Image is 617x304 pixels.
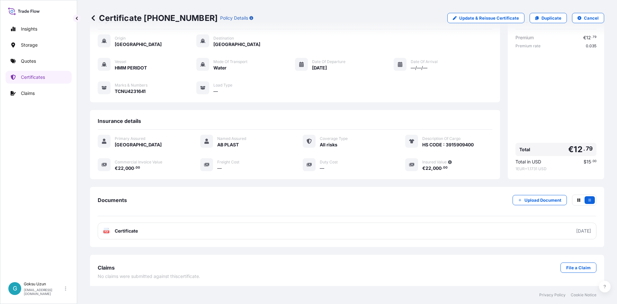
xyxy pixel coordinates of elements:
span: $ [584,160,586,164]
span: Documents [98,197,127,203]
span: Total [519,146,530,153]
span: No claims were submitted against this certificate . [98,273,200,280]
span: Duty Cost [320,160,338,165]
span: Primary Assured [115,136,145,141]
span: 12 [574,145,582,153]
a: File a Claim [560,263,596,273]
span: 22 [118,166,124,170]
span: 00 [593,160,596,162]
span: Freight Cost [217,160,239,165]
span: . [591,36,592,38]
span: Named Assured [217,136,246,141]
span: 00 [136,167,140,169]
p: Duplicate [541,15,561,21]
a: Certificates [5,71,72,84]
p: Cancel [584,15,599,21]
span: Insurance details [98,118,141,124]
span: Premium [515,34,534,41]
span: — [213,88,218,95]
span: Load Type [213,83,232,88]
div: [DATE] [576,228,591,234]
a: Claims [5,87,72,100]
p: [EMAIL_ADDRESS][DOMAIN_NAME] [24,288,64,296]
span: All risks [320,142,337,148]
p: Quotes [21,58,36,64]
span: , [124,166,125,170]
button: Cancel [572,13,604,23]
span: [GEOGRAPHIC_DATA] [115,142,162,148]
p: Storage [21,42,38,48]
span: Vessel [115,59,126,64]
span: 79 [586,147,593,151]
a: Insights [5,23,72,35]
p: Update & Reissue Certificate [459,15,519,21]
span: . [583,147,585,151]
span: TCNU4231641 [115,88,146,95]
span: Marks & Numbers [115,83,148,88]
span: 1 EUR = 1.1731 USD [515,166,596,171]
span: 00 [443,167,448,169]
span: Coverage Type [320,136,348,141]
span: , [431,166,433,170]
span: [DATE] [312,65,327,71]
span: 000 [125,166,134,170]
span: Certificate [115,228,138,234]
span: Total in USD [515,159,541,165]
p: Insights [21,26,37,32]
span: . [442,167,443,169]
span: [GEOGRAPHIC_DATA] [213,41,260,48]
span: Description Of Cargo [422,136,461,141]
button: Upload Document [513,195,567,205]
text: PDF [104,231,109,233]
span: —/—/— [411,65,427,71]
p: Goksu Uzun [24,281,64,287]
span: [GEOGRAPHIC_DATA] [115,41,162,48]
span: . [591,160,592,162]
span: Premium rate [515,43,541,49]
span: HMM PERIDOT [115,65,147,71]
span: Origin [115,36,126,41]
a: Update & Reissue Certificate [447,13,524,23]
p: Certificates [21,74,45,80]
span: Insured Value [422,160,447,165]
span: € [568,145,574,153]
span: 22 [425,166,431,170]
span: HS CODE : 3915909400 [422,142,474,148]
span: 79 [593,36,596,38]
span: . [134,167,135,169]
span: € [422,166,425,170]
p: Certificate [PHONE_NUMBER] [90,13,218,23]
p: Upload Document [524,197,561,203]
span: — [320,165,324,171]
span: € [115,166,118,170]
span: 0.035 [586,43,596,49]
p: Policy Details [220,15,248,21]
a: Cookie Notice [571,292,596,298]
span: Claims [98,264,115,271]
span: Destination [213,36,234,41]
span: Commercial Invoice Value [115,160,162,165]
span: 15 [586,160,591,164]
span: 000 [433,166,442,170]
a: Privacy Policy [539,292,566,298]
span: Date of Arrival [411,59,438,64]
a: PDFCertificate[DATE] [98,223,596,239]
span: AB PLAST [217,142,239,148]
a: Storage [5,39,72,51]
span: — [217,165,222,171]
span: G [13,285,17,292]
a: Quotes [5,55,72,68]
a: Duplicate [530,13,567,23]
span: Water [213,65,227,71]
span: Mode of Transport [213,59,247,64]
p: Claims [21,90,35,97]
span: 12 [586,35,591,40]
span: Date of Departure [312,59,345,64]
p: File a Claim [566,264,591,271]
span: € [583,35,586,40]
